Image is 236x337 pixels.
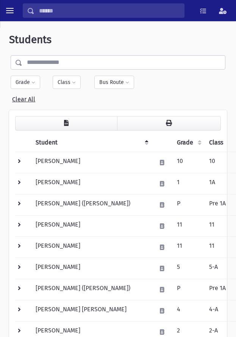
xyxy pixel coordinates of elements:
[117,116,221,130] button: Print
[94,76,134,89] button: Bus Route
[172,194,205,215] td: P
[53,76,81,89] button: Class
[172,279,205,300] td: P
[11,76,40,89] button: Grade
[12,93,35,103] a: Clear All
[172,134,205,152] th: Grade: activate to sort column ascending
[31,300,152,321] td: [PERSON_NAME] [PERSON_NAME]
[172,215,205,236] td: 11
[31,215,152,236] td: [PERSON_NAME]
[172,258,205,279] td: 5
[31,258,152,279] td: [PERSON_NAME]
[31,173,152,194] td: [PERSON_NAME]
[3,4,17,17] button: toggle menu
[172,152,205,173] td: 10
[31,236,152,258] td: [PERSON_NAME]
[9,33,52,46] span: Students
[31,152,152,173] td: [PERSON_NAME]
[31,134,152,152] th: Student: activate to sort column descending
[31,194,152,215] td: [PERSON_NAME] ([PERSON_NAME])
[34,3,184,18] input: Search
[172,173,205,194] td: 1
[31,279,152,300] td: [PERSON_NAME] ([PERSON_NAME])
[172,300,205,321] td: 4
[15,116,117,130] button: CSV
[172,236,205,258] td: 11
